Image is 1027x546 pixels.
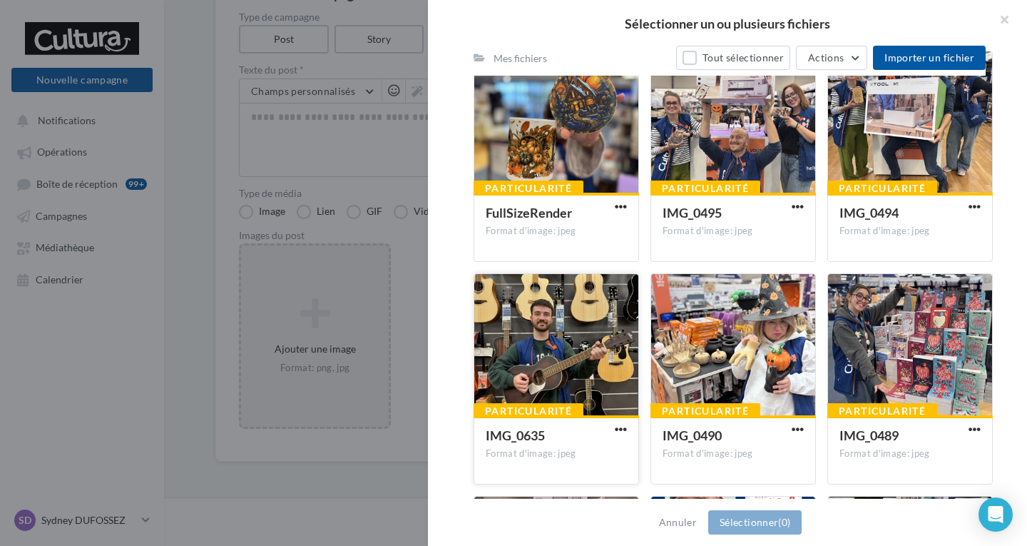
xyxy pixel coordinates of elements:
[884,51,974,64] span: Importer un fichier
[839,205,899,221] span: IMG_0494
[474,403,583,419] div: Particularité
[708,510,802,535] button: Sélectionner(0)
[650,181,760,196] div: Particularité
[486,428,545,443] span: IMG_0635
[873,46,986,70] button: Importer un fichier
[653,514,702,531] button: Annuler
[827,403,937,419] div: Particularité
[486,225,627,238] div: Format d'image: jpeg
[676,46,790,70] button: Tout sélectionner
[650,403,760,419] div: Particularité
[663,428,722,443] span: IMG_0490
[451,17,1004,30] h2: Sélectionner un ou plusieurs fichiers
[778,516,790,528] span: (0)
[796,46,867,70] button: Actions
[808,51,844,64] span: Actions
[827,181,937,196] div: Particularité
[839,448,981,460] div: Format d'image: jpeg
[663,448,804,460] div: Format d'image: jpeg
[839,225,981,238] div: Format d'image: jpeg
[486,205,572,221] span: FullSizeRender
[839,428,899,443] span: IMG_0489
[663,205,722,221] span: IMG_0495
[494,51,547,66] div: Mes fichiers
[474,181,583,196] div: Particularité
[979,497,1013,532] div: Open Intercom Messenger
[663,225,804,238] div: Format d'image: jpeg
[486,448,627,460] div: Format d'image: jpeg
